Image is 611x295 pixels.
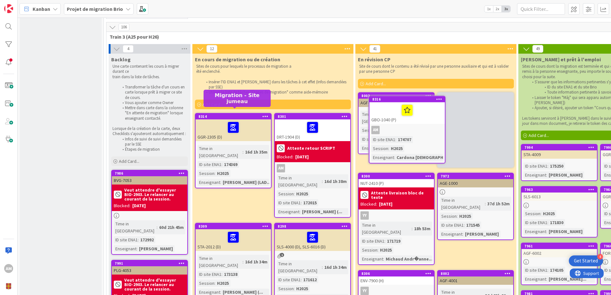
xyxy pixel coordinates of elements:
[440,222,464,229] div: ID site ENA1
[280,253,284,257] span: 1
[384,255,434,262] div: Michaud Andr�anne...
[523,228,546,235] div: Enseignant
[457,213,458,220] span: :
[136,245,137,252] span: :
[522,249,597,257] div: AGF-6002
[215,280,230,287] div: H2025
[440,213,457,220] div: Session
[597,254,603,260] div: 4
[546,171,547,178] span: :
[438,271,513,276] div: 8002
[486,200,511,207] div: 37d 1h 52m
[138,236,139,243] span: :
[277,199,301,206] div: ID site ENA1
[359,271,434,285] div: 8306ENV-7900 (H)
[300,208,344,215] div: [PERSON_NAME] (...
[360,111,406,125] div: Time in [GEOGRAPHIC_DATA]
[294,190,295,197] span: :
[277,164,285,172] div: AM
[359,276,434,285] div: ENV-7900 (H)
[383,145,384,152] span: :
[412,225,413,232] span: :
[275,114,350,141] div: 8301DRT-1904 (D)
[485,200,486,207] span: :
[277,174,322,188] div: Time in [GEOGRAPHIC_DATA]
[277,154,293,160] div: Blocked:
[441,174,513,178] div: 7972
[112,266,187,275] div: PLG-4053
[243,148,244,155] span: :
[221,271,222,278] span: :
[547,267,548,274] span: :
[322,178,323,185] span: :
[112,170,187,176] div: 7986
[119,137,187,147] li: Infos de suivi de suivi demandées par le SSE
[523,219,547,226] div: ID site ENA1
[275,119,350,141] div: DRT-1904 (D)
[4,282,13,291] img: avatar
[244,148,269,155] div: 16d 1h 35m
[323,264,348,271] div: 16d 1h 34m
[221,179,272,186] div: [PERSON_NAME] (LAD...
[275,223,350,251] div: 8298SLS-4000 (D), SLS-6016 (D)
[112,126,187,137] p: Lorsque de la création de la carte, deux Checklists s'ajouteront automatiquement :
[114,220,157,234] div: Time in [GEOGRAPHIC_DATA]
[523,276,546,283] div: Enseignant
[384,238,385,245] span: :
[301,199,302,206] span: :
[484,6,493,12] span: 1x
[547,163,548,170] span: :
[360,201,377,208] div: Blocked:
[406,114,406,121] span: :
[366,81,386,87] span: Add Card...
[214,280,215,287] span: :
[111,56,131,63] span: Backlog
[275,223,350,229] div: 8298
[132,202,146,209] div: [DATE]
[214,170,215,177] span: :
[115,261,187,266] div: 7991
[548,267,565,274] div: 174105
[529,132,549,138] span: Add Card...
[123,45,134,53] span: 4
[371,191,432,200] b: Attente livraison bloc de texte
[359,64,513,74] p: Site de cours dont le contenu a été révisé par une personne auxiliaire et qui est à valider par u...
[524,145,597,150] div: 7994
[378,246,393,253] div: H2025
[277,260,322,274] div: Time in [GEOGRAPHIC_DATA]
[197,145,243,159] div: Time in [GEOGRAPHIC_DATA]
[540,210,541,217] span: :
[502,6,510,12] span: 3x
[548,219,565,226] div: 171830
[323,178,348,185] div: 16d 1h 38m
[360,287,369,295] div: YY
[522,243,597,257] div: 7961AGF-6002
[383,255,384,262] span: :
[119,158,139,164] span: Add Card...
[196,229,271,251] div: STA-2012 (D)
[546,228,547,235] span: :
[137,245,174,252] div: [PERSON_NAME]
[139,236,155,243] div: 172992
[278,224,350,229] div: 8298
[384,145,421,152] div: [PERSON_NAME]
[546,276,547,283] span: :
[438,179,513,187] div: AGE-1000
[112,176,187,185] div: BVG-7053
[277,190,294,197] div: Session
[541,210,556,217] div: H2025
[493,6,502,12] span: 2x
[119,85,187,100] li: Transformer la tâche d'un cours en carte lorsque prêt à migrer ce site de cours.
[359,93,434,107] div: 8003AGF-7001
[458,213,473,220] div: H2025
[119,147,187,152] li: Étapes de migration
[197,271,221,278] div: ID site ENA1
[295,190,310,197] div: H2025
[196,223,271,251] div: 8309STA-2012 (D)
[158,224,185,231] div: 60d 21h 45m
[369,45,380,53] span: 41
[359,93,434,99] div: 8003
[206,45,217,53] span: 12
[359,271,434,276] div: 8306
[278,114,350,119] div: 8301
